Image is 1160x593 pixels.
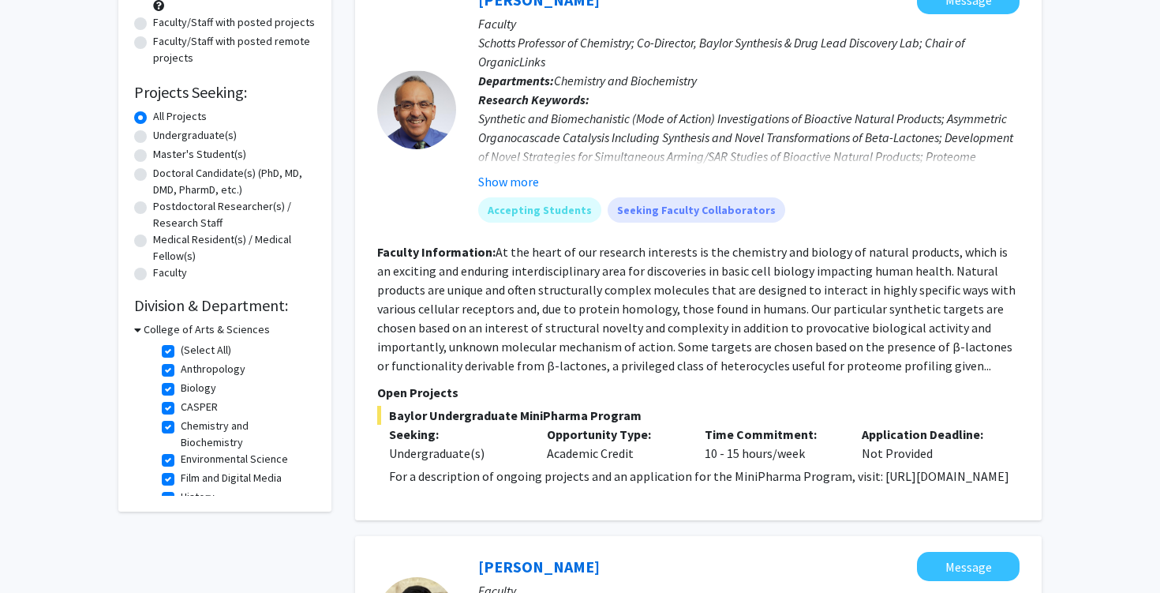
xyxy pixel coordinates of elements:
[693,425,851,463] div: 10 - 15 hours/week
[181,342,231,358] label: (Select All)
[377,244,496,260] b: Faculty Information:
[153,231,316,265] label: Medical Resident(s) / Medical Fellow(s)
[478,197,601,223] mat-chip: Accepting Students
[389,444,523,463] div: Undergraduate(s)
[181,399,218,415] label: CASPER
[134,83,316,102] h2: Projects Seeking:
[181,380,216,396] label: Biology
[554,73,697,88] span: Chemistry and Biochemistry
[917,552,1020,581] button: Message Jacques Nguyen
[181,470,282,486] label: Film and Digital Media
[153,127,237,144] label: Undergraduate(s)
[153,165,316,198] label: Doctoral Candidate(s) (PhD, MD, DMD, PharmD, etc.)
[134,296,316,315] h2: Division & Department:
[153,14,315,31] label: Faculty/Staff with posted projects
[377,406,1020,425] span: Baylor Undergraduate MiniPharma Program
[153,198,316,231] label: Postdoctoral Researcher(s) / Research Staff
[12,522,67,581] iframe: Chat
[181,418,312,451] label: Chemistry and Biochemistry
[181,361,245,377] label: Anthropology
[705,425,839,444] p: Time Commitment:
[144,321,270,338] h3: College of Arts & Sciences
[377,244,1016,373] fg-read-more: At the heart of our research interests is the chemistry and biology of natural products, which is...
[153,108,207,125] label: All Projects
[181,451,288,467] label: Environmental Science
[389,425,523,444] p: Seeking:
[478,33,1020,71] p: Schotts Professor of Chemistry; Co-Director, Baylor Synthesis & Drug Lead Discovery Lab; Chair of...
[547,425,681,444] p: Opportunity Type:
[862,425,996,444] p: Application Deadline:
[153,33,316,66] label: Faculty/Staff with posted remote projects
[153,146,246,163] label: Master's Student(s)
[478,14,1020,33] p: Faculty
[478,557,600,576] a: [PERSON_NAME]
[478,172,539,191] button: Show more
[535,425,693,463] div: Academic Credit
[478,73,554,88] b: Departments:
[478,109,1020,185] div: Synthetic and Biomechanistic (Mode of Action) Investigations of Bioactive Natural Products; Asymm...
[377,383,1020,402] p: Open Projects
[608,197,785,223] mat-chip: Seeking Faculty Collaborators
[389,467,1020,486] p: For a description of ongoing projects and an application for the MiniPharma Program, visit: [URL]...
[153,265,187,281] label: Faculty
[181,489,215,505] label: History
[850,425,1008,463] div: Not Provided
[478,92,589,107] b: Research Keywords:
